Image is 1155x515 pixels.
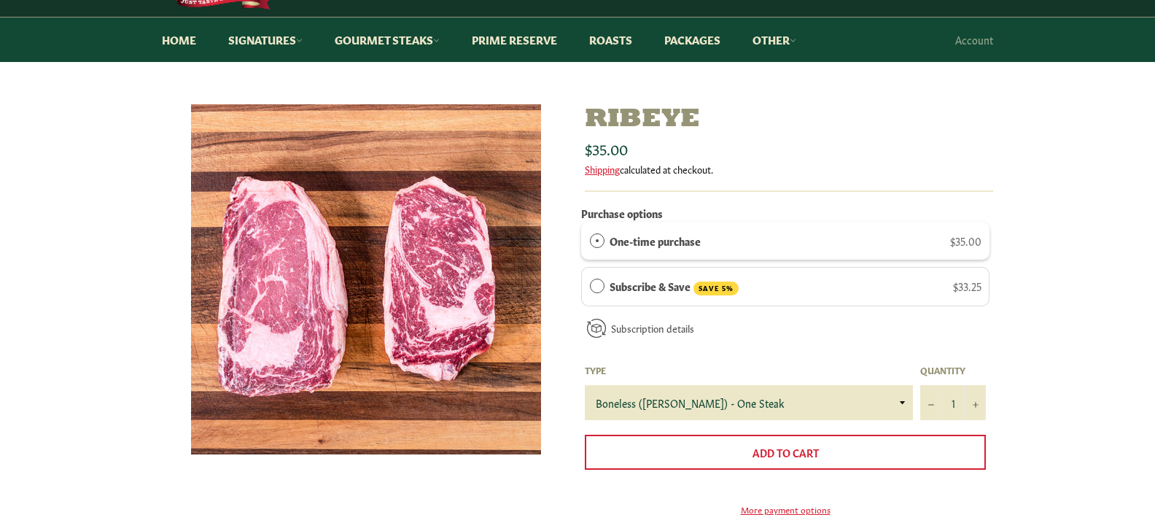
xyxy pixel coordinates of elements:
[920,364,986,376] label: Quantity
[585,364,913,376] label: Type
[610,278,739,295] label: Subscribe & Save
[920,385,942,420] button: Reduce item quantity by one
[752,445,819,460] span: Add to Cart
[610,233,701,249] label: One-time purchase
[585,162,620,176] a: Shipping
[590,233,604,249] div: One-time purchase
[581,206,663,220] label: Purchase options
[457,18,572,62] a: Prime Reserve
[738,18,811,62] a: Other
[611,321,694,335] a: Subscription details
[191,104,541,454] img: Ribeye
[585,104,993,136] h1: Ribeye
[585,435,986,470] button: Add to Cart
[585,138,628,158] span: $35.00
[950,233,981,248] span: $35.00
[964,385,986,420] button: Increase item quantity by one
[590,278,604,294] div: Subscribe & Save
[650,18,735,62] a: Packages
[693,282,739,295] span: SAVE 5%
[575,18,647,62] a: Roasts
[214,18,317,62] a: Signatures
[948,18,1000,61] a: Account
[147,18,211,62] a: Home
[953,279,981,293] span: $33.25
[585,163,993,176] div: calculated at checkout.
[320,18,454,62] a: Gourmet Steaks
